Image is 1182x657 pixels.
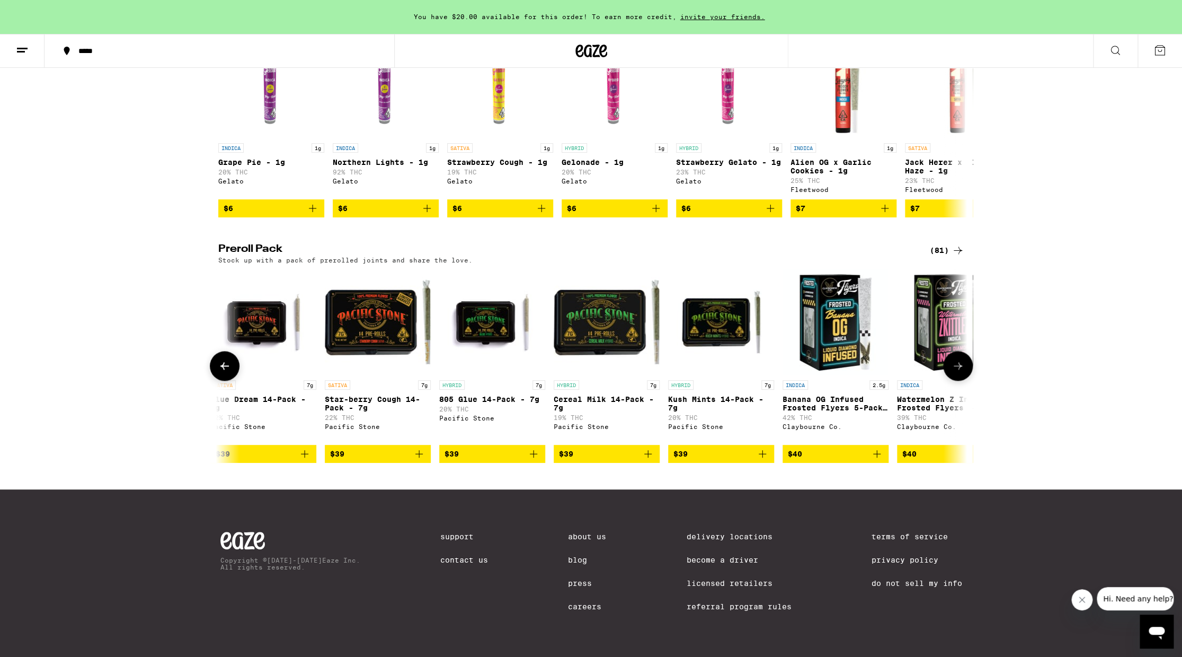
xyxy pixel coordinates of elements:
[333,32,439,138] img: Gelato - Northern Lights - 1g
[418,380,431,390] p: 7g
[210,414,316,421] p: 22% THC
[439,415,545,422] div: Pacific Stone
[210,445,316,463] button: Add to bag
[1097,587,1174,610] iframe: Message from company
[668,414,774,421] p: 20% THC
[686,532,791,540] a: Delivery Locations
[333,143,358,153] p: INDICA
[439,380,465,390] p: HYBRID
[218,199,324,217] button: Add to bag
[554,414,660,421] p: 19% THC
[910,204,920,213] span: $7
[905,199,1011,217] button: Add to bag
[676,32,782,138] img: Gelato - Strawberry Gelato - 1g
[790,177,896,184] p: 25% THC
[905,32,1011,138] img: Fleetwood - Jack Herer x Blueberry Haze - 1g
[790,199,896,217] button: Add to bag
[796,204,805,213] span: $7
[439,406,545,413] p: 20% THC
[1140,615,1174,649] iframe: Button to launch messaging window
[783,269,888,375] img: Claybourne Co. - Banana OG Infused Frosted Flyers 5-Pack - 2.5g
[902,450,917,458] span: $40
[790,143,816,153] p: INDICA
[210,269,316,445] a: Open page for Blue Dream 14-Pack - 7g from Pacific Stone
[210,423,316,430] div: Pacific Stone
[568,532,606,540] a: About Us
[676,32,782,199] a: Open page for Strawberry Gelato - 1g from Gelato
[568,602,606,610] a: Careers
[554,395,660,412] p: Cereal Milk 14-Pack - 7g
[677,13,769,20] span: invite your friends.
[930,244,964,257] a: (81)
[440,555,488,564] a: Contact Us
[540,143,553,153] p: 1g
[325,380,350,390] p: SATIVA
[338,204,348,213] span: $6
[452,204,462,213] span: $6
[562,169,668,176] p: 20% THC
[562,32,668,138] img: Gelato - Gelonade - 1g
[218,32,324,138] img: Gelato - Grape Pie - 1g
[554,423,660,430] div: Pacific Stone
[769,143,782,153] p: 1g
[218,143,244,153] p: INDICA
[568,555,606,564] a: Blog
[668,269,774,375] img: Pacific Stone - Kush Mints 14-Pack - 7g
[676,158,782,167] p: Strawberry Gelato - 1g
[668,395,774,412] p: Kush Mints 14-Pack - 7g
[333,32,439,199] a: Open page for Northern Lights - 1g from Gelato
[790,32,896,138] img: Fleetwood - Alien OG x Garlic Cookies - 1g
[686,602,791,610] a: Referral Program Rules
[562,199,668,217] button: Add to bag
[532,380,545,390] p: 7g
[554,380,579,390] p: HYBRID
[218,158,324,167] p: Grape Pie - 1g
[686,555,791,564] a: Become a Driver
[681,204,691,213] span: $6
[872,555,962,564] a: Privacy Policy
[562,143,587,153] p: HYBRID
[905,143,930,153] p: SATIVA
[562,178,668,185] div: Gelato
[325,269,431,375] img: Pacific Stone - Star-berry Cough 14-Pack - 7g
[790,186,896,193] div: Fleetwood
[325,423,431,430] div: Pacific Stone
[447,32,553,138] img: Gelato - Strawberry Cough - 1g
[783,445,888,463] button: Add to bag
[562,158,668,167] p: Gelonade - 1g
[559,450,573,458] span: $39
[218,32,324,199] a: Open page for Grape Pie - 1g from Gelato
[676,169,782,176] p: 23% THC
[884,143,896,153] p: 1g
[325,395,431,412] p: Star-berry Cough 14-Pack - 7g
[897,414,1003,421] p: 39% THC
[676,143,701,153] p: HYBRID
[567,204,576,213] span: $6
[216,450,230,458] span: $39
[568,579,606,587] a: Press
[790,158,896,175] p: Alien OG x Garlic Cookies - 1g
[790,32,896,199] a: Open page for Alien OG x Garlic Cookies - 1g from Fleetwood
[218,178,324,185] div: Gelato
[897,269,1003,445] a: Open page for Watermelon Z Infused Frosted Flyers 5-pack - 2.5g from Claybourne Co.
[676,178,782,185] div: Gelato
[788,450,802,458] span: $40
[224,204,233,213] span: $6
[897,423,1003,430] div: Claybourne Co.
[783,423,888,430] div: Claybourne Co.
[783,395,888,412] p: Banana OG Infused Frosted Flyers 5-Pack - 2.5g
[1071,589,1092,610] iframe: Close message
[440,532,488,540] a: Support
[554,269,660,375] img: Pacific Stone - Cereal Milk 14-Pack - 7g
[897,269,1003,375] img: Claybourne Co. - Watermelon Z Infused Frosted Flyers 5-pack - 2.5g
[554,445,660,463] button: Add to bag
[330,450,344,458] span: $39
[897,445,1003,463] button: Add to bag
[897,380,922,390] p: INDICA
[210,269,316,375] img: Pacific Stone - Blue Dream 14-Pack - 7g
[333,178,439,185] div: Gelato
[439,395,545,404] p: 805 Glue 14-Pack - 7g
[668,269,774,445] a: Open page for Kush Mints 14-Pack - 7g from Pacific Stone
